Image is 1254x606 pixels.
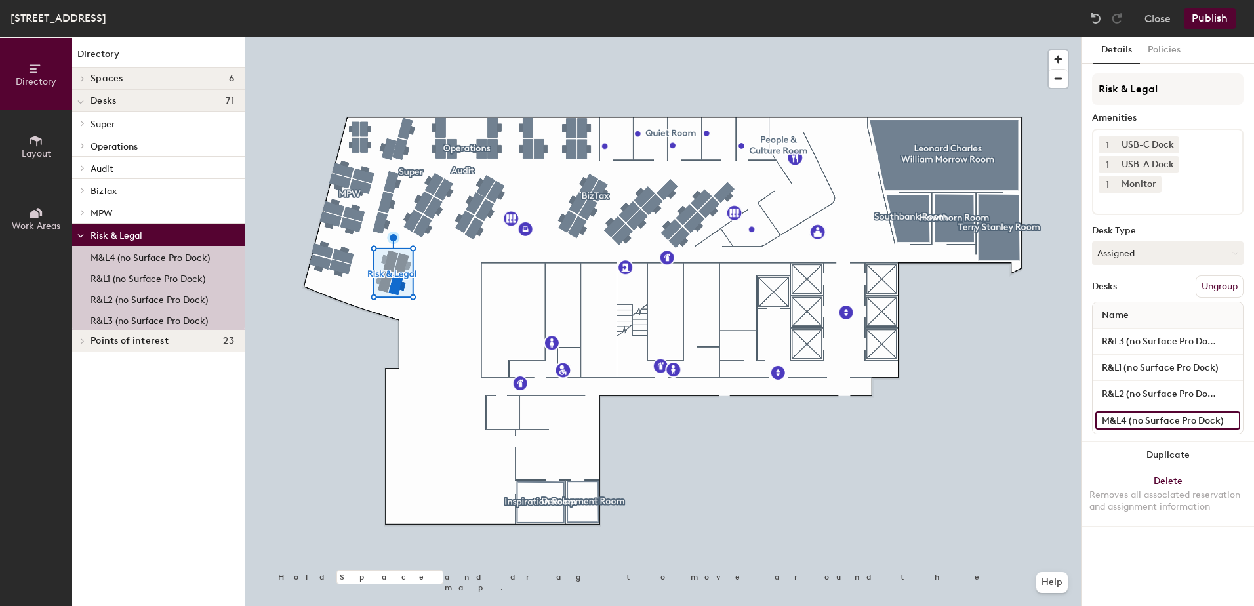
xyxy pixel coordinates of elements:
[91,163,113,174] span: Audit
[91,291,208,306] p: R&L2 (no Surface Pro Dock)
[10,10,106,26] div: [STREET_ADDRESS]
[1184,8,1236,29] button: Publish
[1095,411,1240,430] input: Unnamed desk
[1116,156,1179,173] div: USB-A Dock
[91,73,123,84] span: Spaces
[1196,275,1244,298] button: Ungroup
[91,186,117,197] span: BizTax
[1092,281,1117,292] div: Desks
[12,220,60,232] span: Work Areas
[1036,572,1068,593] button: Help
[1092,226,1244,236] div: Desk Type
[1140,37,1188,64] button: Policies
[1144,8,1171,29] button: Close
[1106,158,1109,172] span: 1
[229,73,234,84] span: 6
[1099,136,1116,153] button: 1
[22,148,51,159] span: Layout
[1116,136,1179,153] div: USB-C Dock
[1095,385,1240,403] input: Unnamed desk
[1110,12,1123,25] img: Redo
[91,230,142,241] span: Risk & Legal
[1089,12,1102,25] img: Undo
[91,270,205,285] p: R&L1 (no Surface Pro Dock)
[91,249,210,264] p: M&L4 (no Surface Pro Dock)
[1106,138,1109,152] span: 1
[1106,178,1109,192] span: 1
[91,141,138,152] span: Operations
[1089,489,1246,513] div: Removes all associated reservation and assignment information
[91,208,113,219] span: MPW
[1095,304,1135,327] span: Name
[91,96,116,106] span: Desks
[1092,241,1244,265] button: Assigned
[1116,176,1162,193] div: Monitor
[16,76,56,87] span: Directory
[1082,442,1254,468] button: Duplicate
[1095,333,1240,351] input: Unnamed desk
[1099,156,1116,173] button: 1
[91,336,169,346] span: Points of interest
[1095,359,1240,377] input: Unnamed desk
[91,312,208,327] p: R&L3 (no Surface Pro Dock)
[1093,37,1140,64] button: Details
[1092,113,1244,123] div: Amenities
[72,47,245,68] h1: Directory
[223,336,234,346] span: 23
[226,96,234,106] span: 71
[1082,468,1254,526] button: DeleteRemoves all associated reservation and assignment information
[1099,176,1116,193] button: 1
[91,119,115,130] span: Super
